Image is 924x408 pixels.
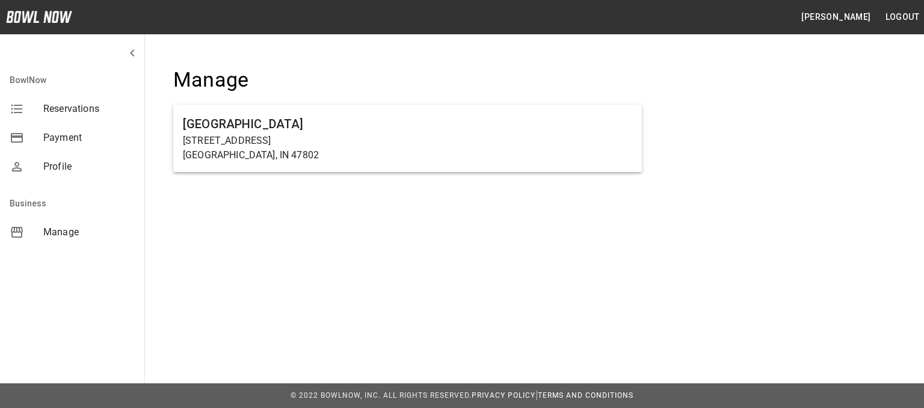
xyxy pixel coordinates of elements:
p: [GEOGRAPHIC_DATA], IN 47802 [183,148,632,162]
span: Payment [43,131,135,145]
h6: [GEOGRAPHIC_DATA] [183,114,632,134]
button: [PERSON_NAME] [796,6,875,28]
span: © 2022 BowlNow, Inc. All Rights Reserved. [291,391,472,400]
p: [STREET_ADDRESS] [183,134,632,148]
img: logo [6,11,72,23]
h4: Manage [173,67,642,93]
a: Terms and Conditions [538,391,633,400]
a: Privacy Policy [472,391,535,400]
button: Logout [881,6,924,28]
span: Profile [43,159,135,174]
span: Manage [43,225,135,240]
span: Reservations [43,102,135,116]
